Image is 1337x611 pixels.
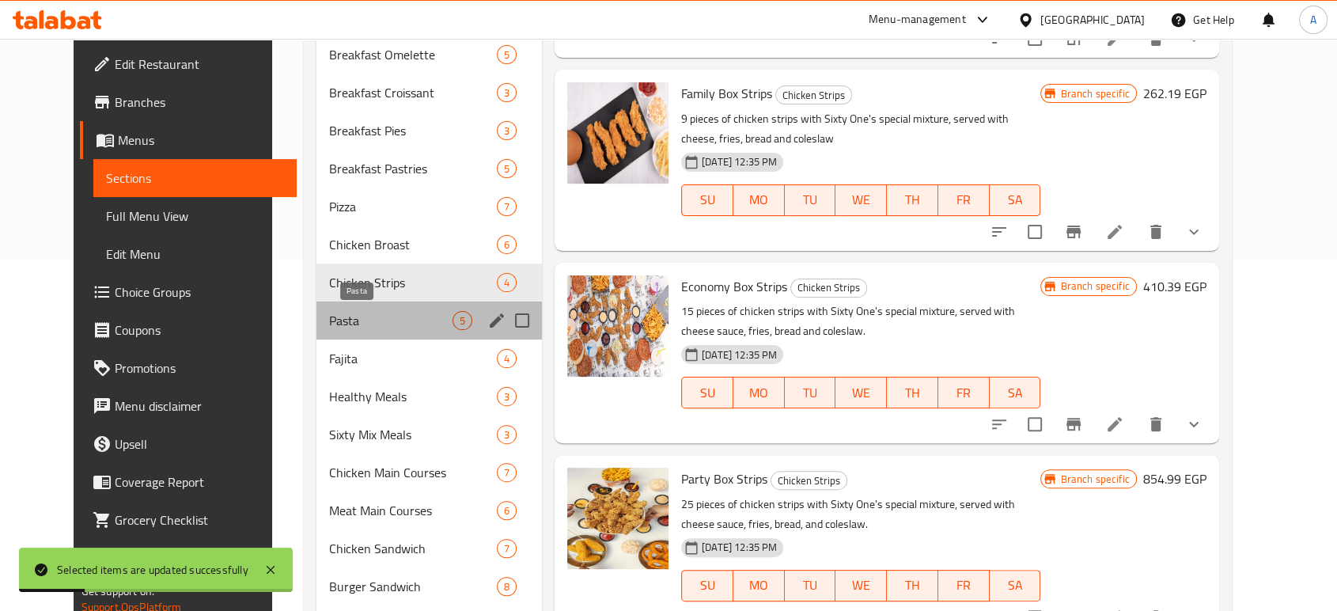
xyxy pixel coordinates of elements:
[329,45,497,64] span: Breakfast Omelette
[681,275,787,298] span: Economy Box Strips
[329,463,497,482] span: Chicken Main Courses
[80,387,297,425] a: Menu disclaimer
[498,161,516,176] span: 5
[681,467,767,491] span: Party Box Strips
[1137,405,1175,443] button: delete
[996,381,1035,404] span: SA
[869,10,966,29] div: Menu-management
[842,381,881,404] span: WE
[893,574,932,597] span: TH
[316,264,542,302] div: Chicken Strips4
[329,197,497,216] div: Pizza
[498,503,516,518] span: 6
[887,570,938,602] button: TH
[497,197,517,216] div: items
[498,85,516,101] span: 3
[695,347,783,362] span: [DATE] 12:35 PM
[115,359,284,378] span: Promotions
[1105,222,1124,241] a: Edit menu item
[316,416,542,454] div: Sixty Mix Meals3
[329,539,497,558] span: Chicken Sandwich
[497,349,517,368] div: items
[775,85,852,104] div: Chicken Strips
[980,405,1018,443] button: sort-choices
[329,425,497,444] span: Sixty Mix Meals
[893,188,932,211] span: TH
[740,188,778,211] span: MO
[1175,405,1213,443] button: show more
[887,377,938,408] button: TH
[316,36,542,74] div: Breakfast Omelette5
[316,491,542,529] div: Meat Main Courses6
[316,74,542,112] div: Breakfast Croissant3
[485,309,509,332] button: edit
[498,427,516,442] span: 3
[329,121,497,140] div: Breakfast Pies
[329,387,497,406] span: Healthy Meals
[329,349,497,368] div: Fajita
[771,471,847,490] div: Chicken Strips
[842,574,881,597] span: WE
[740,381,778,404] span: MO
[980,213,1018,251] button: sort-choices
[1018,408,1051,441] span: Select to update
[733,184,785,216] button: MO
[80,311,297,349] a: Coupons
[990,184,1041,216] button: SA
[115,321,284,340] span: Coupons
[945,574,983,597] span: FR
[497,425,517,444] div: items
[316,529,542,567] div: Chicken Sandwich7
[497,501,517,520] div: items
[688,574,727,597] span: SU
[497,387,517,406] div: items
[791,188,830,211] span: TU
[93,197,297,235] a: Full Menu View
[567,275,668,377] img: Economy Box Strips
[887,184,938,216] button: TH
[497,159,517,178] div: items
[329,159,497,178] span: Breakfast Pastries
[1055,405,1093,443] button: Branch-specific-item
[785,570,836,602] button: TU
[1105,415,1124,434] a: Edit menu item
[93,235,297,273] a: Edit Menu
[990,570,1041,602] button: SA
[771,472,847,490] span: Chicken Strips
[329,235,497,254] span: Chicken Broast
[497,235,517,254] div: items
[80,501,297,539] a: Grocery Checklist
[316,188,542,226] div: Pizza7
[329,273,497,292] span: Chicken Strips
[316,112,542,150] div: Breakfast Pies3
[498,47,516,63] span: 5
[115,93,284,112] span: Branches
[316,340,542,378] div: Fajita4
[80,349,297,387] a: Promotions
[498,237,516,252] span: 6
[115,435,284,454] span: Upsell
[498,275,516,290] span: 4
[681,109,1040,149] p: 9 pieces of chicken strips with Sixty One's special mixture, served with cheese, fries, bread and...
[80,45,297,83] a: Edit Restaurant
[316,454,542,491] div: Chicken Main Courses7
[1054,472,1135,487] span: Branch specific
[106,245,284,264] span: Edit Menu
[115,510,284,529] span: Grocery Checklist
[316,302,542,340] div: Pasta5edit
[80,463,297,501] a: Coverage Report
[498,465,516,480] span: 7
[80,83,297,121] a: Branches
[1184,222,1203,241] svg: Show Choices
[842,188,881,211] span: WE
[453,313,472,328] span: 5
[115,55,284,74] span: Edit Restaurant
[990,377,1041,408] button: SA
[453,311,472,330] div: items
[497,577,517,596] div: items
[1054,86,1135,101] span: Branch specific
[1054,279,1135,294] span: Branch specific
